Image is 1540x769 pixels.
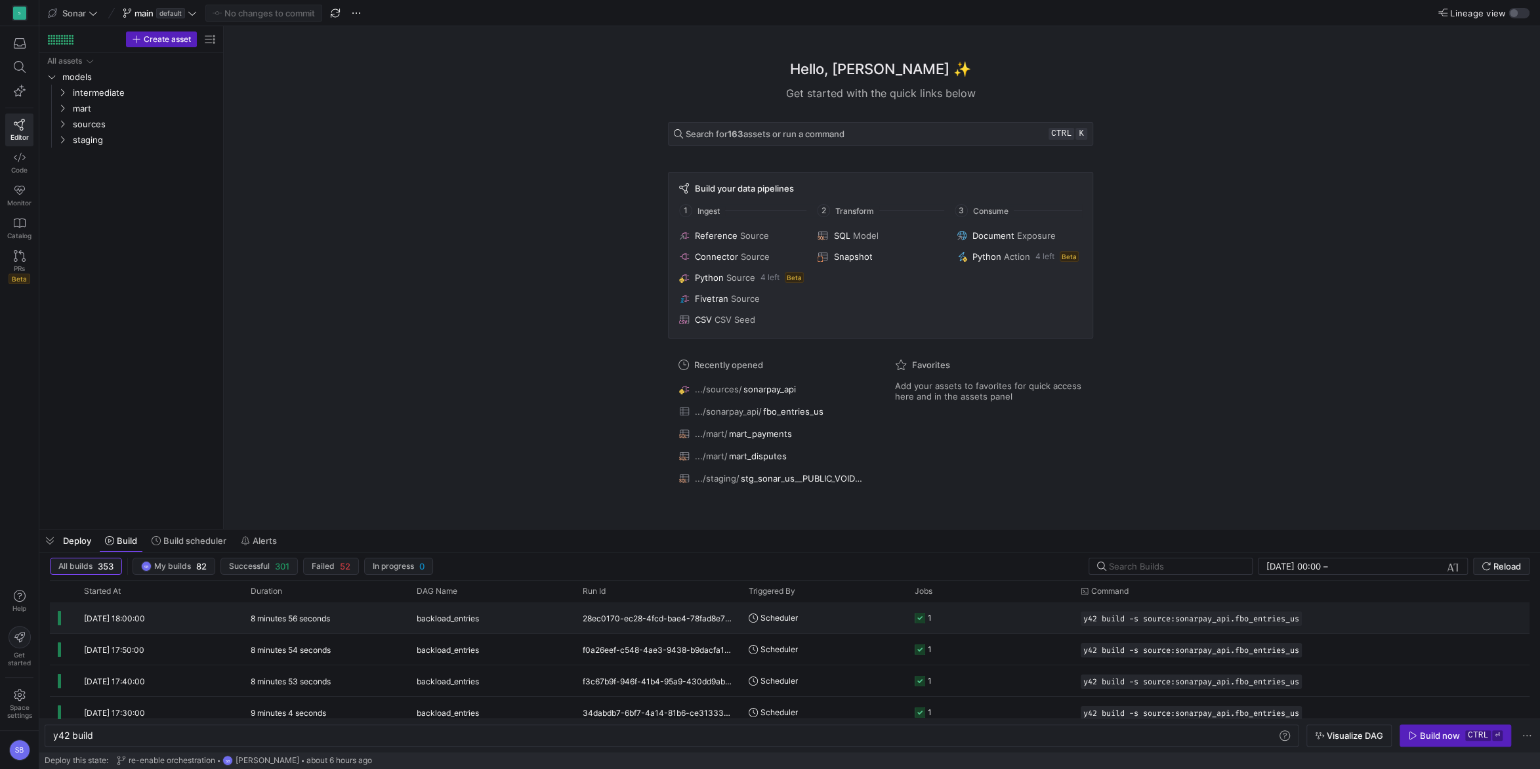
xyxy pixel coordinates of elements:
kbd: ⏎ [1492,730,1503,741]
span: CSV Seed [715,314,755,325]
span: Visualize DAG [1327,730,1383,741]
h1: Hello, [PERSON_NAME] ✨ [790,58,971,80]
button: SQLModel [815,228,946,243]
span: Lineage view [1450,8,1506,18]
span: sources [73,117,216,132]
span: [PERSON_NAME] [236,756,299,765]
span: Reference [695,230,738,241]
button: Build nowctrl⏎ [1400,724,1511,747]
button: ConnectorSource [676,249,807,264]
button: CSVCSV Seed [676,312,807,327]
button: SBMy builds82 [133,558,215,575]
span: .../mart/ [695,428,728,439]
span: Failed [312,562,335,571]
div: f3c67b9f-946f-41b4-95a9-430dd9ab3ac4 [575,665,741,696]
div: SB [141,561,152,572]
span: y42 build -s source:sonarpay_api.fbo_entries_us [1083,677,1299,686]
input: Start datetime [1266,561,1321,572]
div: Build now [1420,730,1460,741]
span: Create asset [144,35,191,44]
button: Build [99,530,143,552]
span: sonarpay_api [743,384,796,394]
span: Help [11,604,28,612]
a: Editor [5,114,33,146]
button: Help [5,584,33,618]
span: Search for assets or run a command [686,129,844,139]
span: All builds [58,562,93,571]
button: re-enable orchestrationSB[PERSON_NAME]about 6 hours ago [114,752,375,769]
span: Build your data pipelines [695,183,794,194]
span: Source [741,251,770,262]
span: [DATE] 17:50:00 [84,645,144,655]
button: Failed52 [303,558,359,575]
button: Build scheduler [146,530,232,552]
a: Catalog [5,212,33,245]
button: FivetranSource [676,291,807,306]
span: backload_entries [417,666,479,697]
span: Command [1091,587,1129,596]
span: Space settings [7,703,32,719]
span: stg_sonar_us__PUBLIC_VOIDED_PAYMENTS [741,473,865,484]
span: Reload [1493,561,1521,572]
span: .../mart/ [695,451,728,461]
a: PRsBeta [5,245,33,289]
kbd: ctrl [1049,128,1074,140]
span: mart_payments [729,428,792,439]
span: Started At [84,587,121,596]
y42-duration: 8 minutes 53 seconds [251,676,331,686]
span: default [156,8,185,18]
span: Code [11,166,28,174]
button: PythonAction4 leftBeta [954,249,1085,264]
span: CSV [695,314,712,325]
div: All assets [47,56,82,66]
span: backload_entries [417,603,479,634]
button: Alerts [235,530,283,552]
strong: 163 [728,129,743,139]
button: Visualize DAG [1306,724,1392,747]
span: Add your assets to favorites for quick access here and in the assets panel [895,381,1083,402]
span: main [135,8,154,18]
span: Exposure [1017,230,1056,241]
span: Alerts [253,535,277,546]
div: 1 [928,665,932,696]
span: Document [972,230,1014,241]
span: 82 [196,561,207,572]
span: PRs [14,264,25,272]
a: Spacesettings [5,683,33,725]
span: My builds [154,562,191,571]
span: y42 build -s source:sonarpay_api.fbo_entries_us [1083,646,1299,655]
span: Jobs [915,587,932,596]
span: Fivetran [695,293,728,304]
span: 52 [340,561,350,572]
span: [DATE] 18:00:00 [84,613,145,623]
span: 4 left [760,273,780,282]
y42-duration: 8 minutes 56 seconds [251,613,330,623]
y42-duration: 8 minutes 54 seconds [251,645,331,655]
button: .../sonarpay_api/fbo_entries_us [676,403,869,420]
span: DAG Name [417,587,457,596]
span: fbo_entries_us [763,406,823,417]
span: backload_entries [417,634,479,665]
button: PythonSource4 leftBeta [676,270,807,285]
span: SQL [833,230,850,241]
span: .../staging/ [695,473,739,484]
span: intermediate [73,85,216,100]
span: Beta [1060,251,1079,262]
button: SB [5,736,33,764]
span: Snapshot [833,251,872,262]
span: Deploy this state: [45,756,108,765]
span: 4 left [1035,252,1054,261]
span: Favorites [912,360,950,370]
span: mart_disputes [729,451,787,461]
button: DocumentExposure [954,228,1085,243]
span: 301 [275,561,289,572]
span: Run Id [583,587,606,596]
span: mart [73,101,216,116]
span: Source [740,230,769,241]
div: 1 [928,634,932,665]
span: re-enable orchestration [129,756,215,765]
div: SB [222,755,233,766]
span: backload_entries [417,697,479,728]
input: Search Builds [1109,561,1241,572]
span: Scheduler [760,665,798,696]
